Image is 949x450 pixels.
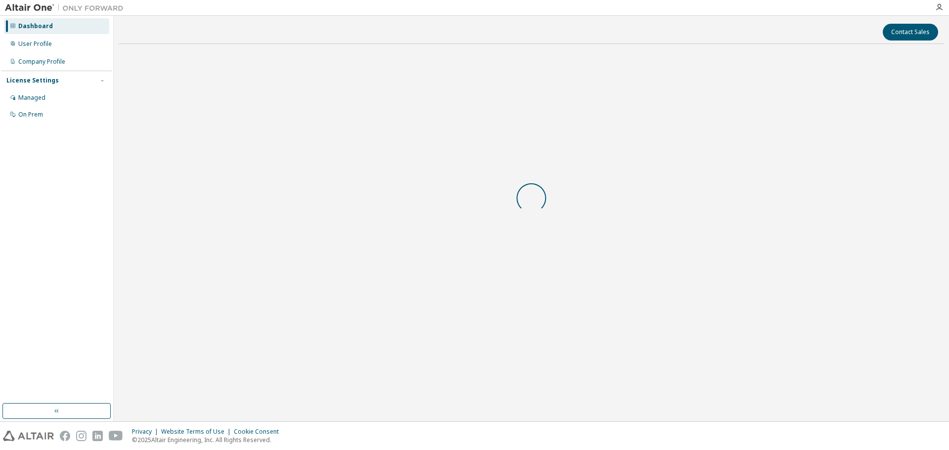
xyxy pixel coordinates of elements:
div: Cookie Consent [234,428,285,436]
img: facebook.svg [60,431,70,441]
img: Altair One [5,3,129,13]
p: © 2025 Altair Engineering, Inc. All Rights Reserved. [132,436,285,444]
div: User Profile [18,40,52,48]
div: Company Profile [18,58,65,66]
div: License Settings [6,77,59,84]
button: Contact Sales [883,24,938,41]
img: linkedin.svg [92,431,103,441]
img: instagram.svg [76,431,86,441]
div: On Prem [18,111,43,119]
div: Website Terms of Use [161,428,234,436]
div: Privacy [132,428,161,436]
img: altair_logo.svg [3,431,54,441]
div: Dashboard [18,22,53,30]
div: Managed [18,94,45,102]
img: youtube.svg [109,431,123,441]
